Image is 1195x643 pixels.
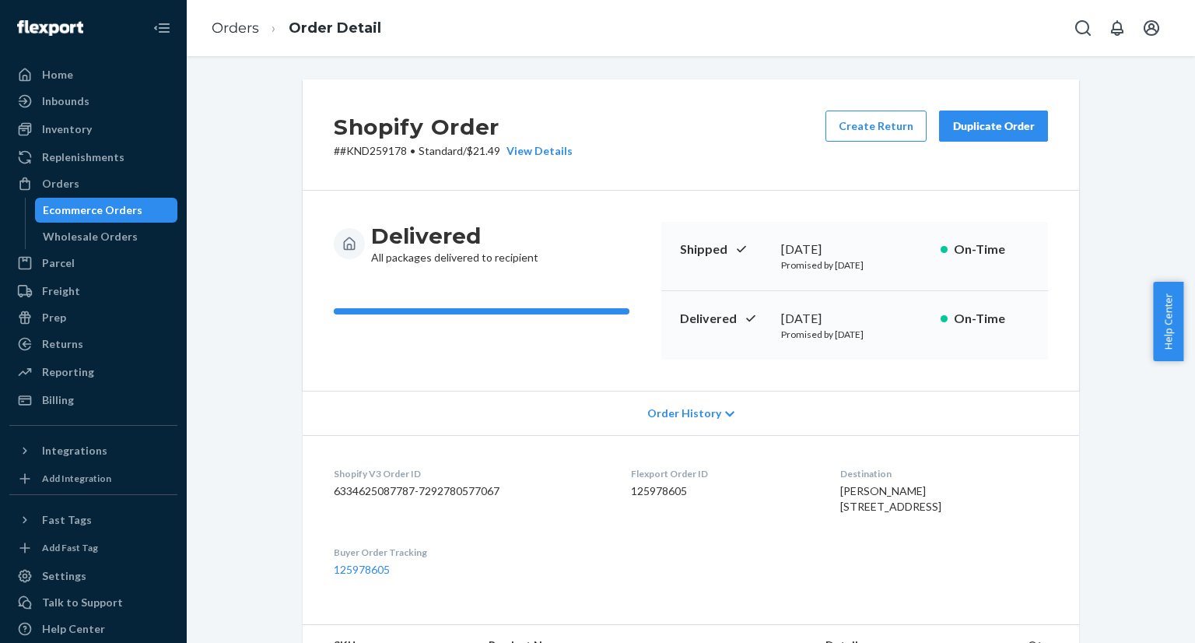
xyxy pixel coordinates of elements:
[9,305,177,330] a: Prep
[42,392,74,408] div: Billing
[42,149,124,165] div: Replenishments
[1096,596,1179,635] iframe: Opens a widget where you can chat to one of our agents
[954,241,1029,258] p: On-Time
[9,360,177,385] a: Reporting
[781,328,928,341] p: Promised by [DATE]
[42,310,66,325] div: Prep
[334,467,606,480] dt: Shopify V3 Order ID
[42,364,94,380] div: Reporting
[647,406,721,421] span: Order History
[42,93,89,109] div: Inbounds
[9,62,177,87] a: Home
[825,111,927,142] button: Create Return
[334,563,390,576] a: 125978605
[42,283,80,299] div: Freight
[43,202,142,218] div: Ecommerce Orders
[42,472,111,485] div: Add Integration
[631,467,815,480] dt: Flexport Order ID
[42,568,86,584] div: Settings
[9,617,177,641] a: Help Center
[1067,12,1099,44] button: Open Search Box
[9,438,177,463] button: Integrations
[42,67,73,83] div: Home
[42,121,92,137] div: Inventory
[9,508,177,532] button: Fast Tags
[42,443,107,459] div: Integrations
[781,258,928,272] p: Promised by [DATE]
[42,621,105,637] div: Help Center
[9,388,177,413] a: Billing
[212,19,259,37] a: Orders
[419,144,463,157] span: Standard
[17,20,83,36] img: Flexport logo
[371,222,538,265] div: All packages delivered to recipient
[840,467,1048,480] dt: Destination
[9,469,177,488] a: Add Integration
[9,590,177,615] button: Talk to Support
[9,539,177,557] a: Add Fast Tag
[840,484,941,513] span: [PERSON_NAME] [STREET_ADDRESS]
[371,222,538,250] h3: Delivered
[954,310,1029,328] p: On-Time
[42,541,98,554] div: Add Fast Tag
[199,5,394,51] ol: breadcrumbs
[146,12,177,44] button: Close Navigation
[1136,12,1167,44] button: Open account menu
[9,89,177,114] a: Inbounds
[781,310,928,328] div: [DATE]
[334,143,573,159] p: # #KND259178 / $21.49
[35,224,178,249] a: Wholesale Orders
[42,255,75,271] div: Parcel
[939,111,1048,142] button: Duplicate Order
[9,171,177,196] a: Orders
[1153,282,1183,361] button: Help Center
[680,310,769,328] p: Delivered
[42,176,79,191] div: Orders
[781,241,928,258] div: [DATE]
[9,251,177,276] a: Parcel
[42,595,123,610] div: Talk to Support
[35,198,178,223] a: Ecommerce Orders
[9,145,177,170] a: Replenishments
[334,111,573,143] h2: Shopify Order
[631,483,815,499] dd: 125978605
[680,241,769,258] p: Shipped
[289,19,381,37] a: Order Detail
[334,483,606,499] dd: 6334625087787-7292780577067
[500,143,573,159] button: View Details
[9,279,177,304] a: Freight
[43,229,138,244] div: Wholesale Orders
[9,564,177,589] a: Settings
[334,546,606,559] dt: Buyer Order Tracking
[9,332,177,357] a: Returns
[9,117,177,142] a: Inventory
[952,118,1035,134] div: Duplicate Order
[42,336,83,352] div: Returns
[1102,12,1133,44] button: Open notifications
[410,144,415,157] span: •
[42,512,92,528] div: Fast Tags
